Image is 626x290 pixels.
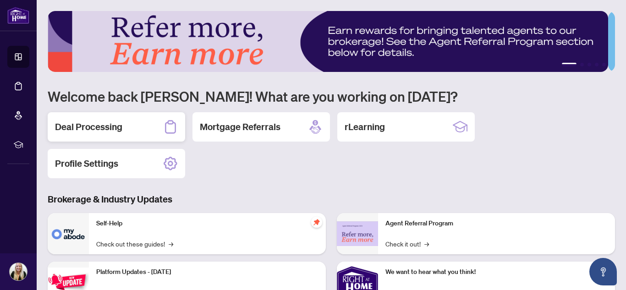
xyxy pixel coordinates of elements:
p: Platform Updates - [DATE] [96,267,318,277]
p: Self-Help [96,219,318,229]
button: 2 [580,63,584,66]
img: Profile Icon [10,263,27,280]
button: 1 [562,63,577,66]
img: Slide 0 [48,11,608,72]
a: Check it out!→ [385,239,429,249]
img: logo [7,7,29,24]
h2: rLearning [345,120,385,133]
span: pushpin [311,217,322,228]
h1: Welcome back [PERSON_NAME]! What are you working on [DATE]? [48,88,615,105]
button: Open asap [589,258,617,285]
h2: Deal Processing [55,120,122,133]
span: → [169,239,173,249]
p: We want to hear what you think! [385,267,608,277]
h2: Mortgage Referrals [200,120,280,133]
h3: Brokerage & Industry Updates [48,193,615,206]
img: Self-Help [48,213,89,254]
p: Agent Referral Program [385,219,608,229]
span: → [424,239,429,249]
a: Check out these guides!→ [96,239,173,249]
button: 5 [602,63,606,66]
img: Agent Referral Program [337,221,378,246]
button: 3 [588,63,591,66]
h2: Profile Settings [55,157,118,170]
button: 4 [595,63,599,66]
